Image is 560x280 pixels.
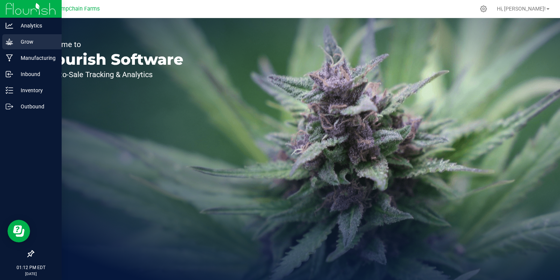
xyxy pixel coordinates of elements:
inline-svg: Manufacturing [6,54,13,62]
span: Hi, [PERSON_NAME]! [497,6,546,12]
p: Analytics [13,21,58,30]
p: Flourish Software [41,52,183,67]
p: Outbound [13,102,58,111]
inline-svg: Analytics [6,22,13,29]
inline-svg: Grow [6,38,13,46]
p: Seed-to-Sale Tracking & Analytics [41,71,183,78]
iframe: Resource center [8,220,30,242]
p: Manufacturing [13,53,58,62]
inline-svg: Inventory [6,87,13,94]
inline-svg: Outbound [6,103,13,110]
p: Inventory [13,86,58,95]
p: Grow [13,37,58,46]
p: 01:12 PM EDT [3,264,58,271]
p: [DATE] [3,271,58,277]
p: Inbound [13,70,58,79]
p: Welcome to [41,41,183,48]
div: Manage settings [479,5,488,12]
span: HempChain Farms [54,6,100,12]
inline-svg: Inbound [6,70,13,78]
